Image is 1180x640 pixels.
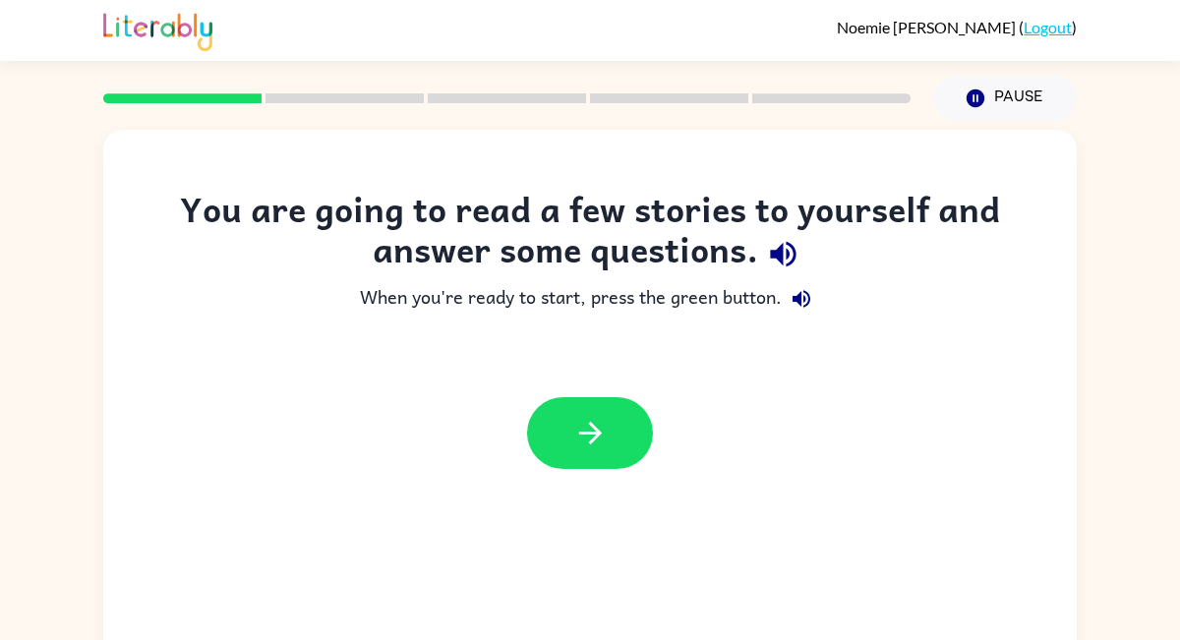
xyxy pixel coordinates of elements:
[143,189,1037,279] div: You are going to read a few stories to yourself and answer some questions.
[837,18,1019,36] span: Noemie [PERSON_NAME]
[143,279,1037,319] div: When you're ready to start, press the green button.
[103,8,212,51] img: Literably
[934,76,1077,121] button: Pause
[837,18,1077,36] div: ( )
[1024,18,1072,36] a: Logout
